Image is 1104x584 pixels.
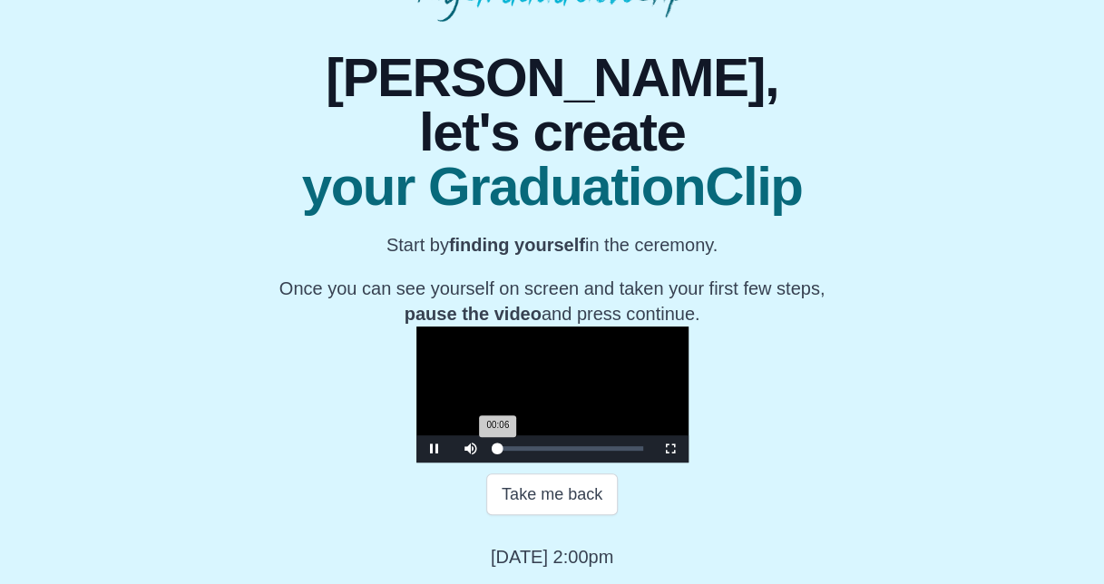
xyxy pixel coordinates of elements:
button: Pause [416,435,453,462]
p: Start by in the ceremony. [276,232,828,258]
div: Video Player [416,326,689,462]
p: Once you can see yourself on screen and taken your first few steps, and press continue. [276,276,828,326]
span: [PERSON_NAME], let's create [276,51,828,160]
b: finding yourself [449,235,585,255]
button: Fullscreen [652,435,689,462]
button: Mute [453,435,489,462]
div: Progress Bar [498,446,643,451]
span: your GraduationClip [276,160,828,214]
button: Take me back [486,473,618,515]
b: pause the video [405,304,542,324]
p: [DATE] 2:00pm [491,544,613,569]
